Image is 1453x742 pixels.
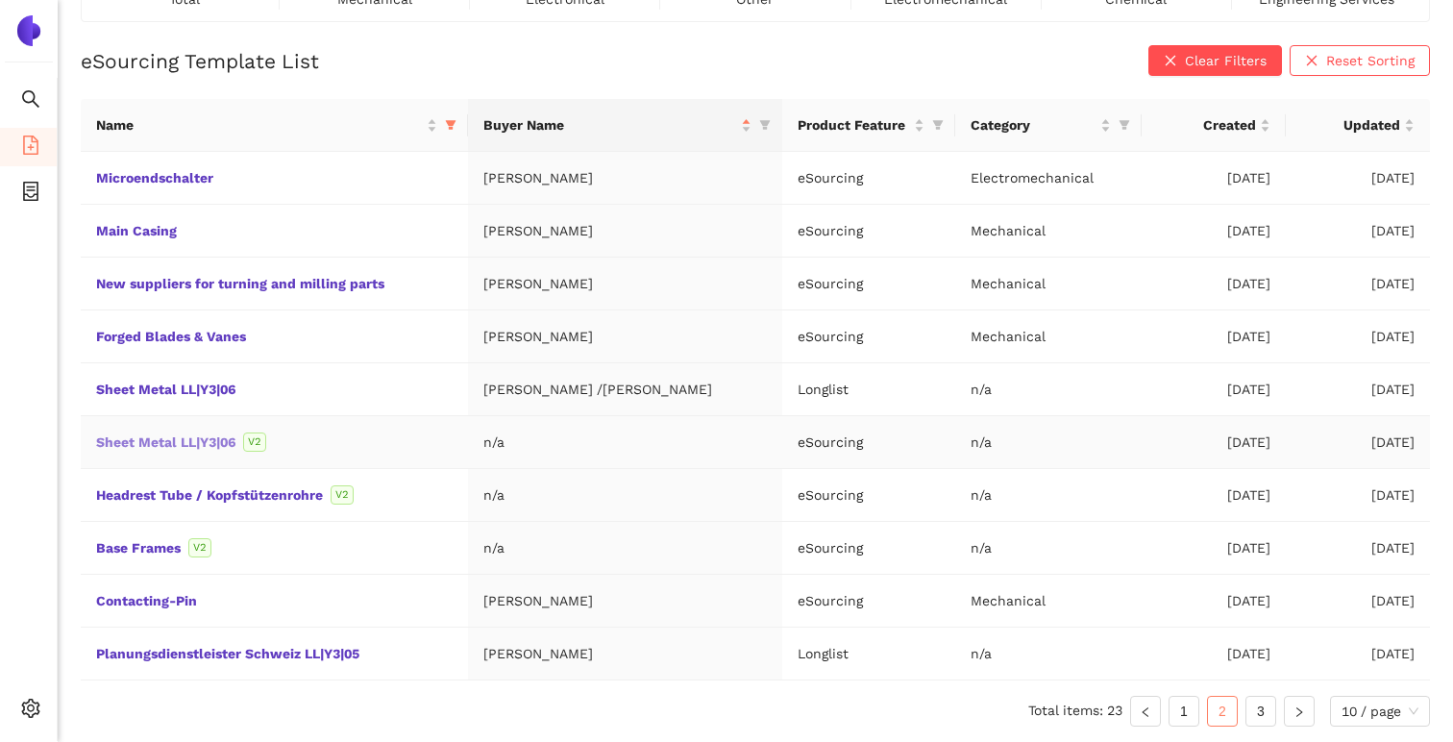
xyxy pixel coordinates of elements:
td: [DATE] [1142,416,1286,469]
li: 1 [1169,696,1199,727]
td: [DATE] [1286,575,1430,628]
button: closeClear Filters [1148,45,1282,76]
td: Mechanical [955,575,1142,628]
td: [PERSON_NAME] [468,575,782,628]
span: filter [441,111,460,139]
li: 2 [1207,696,1238,727]
span: Clear Filters [1185,50,1267,71]
td: [DATE] [1286,628,1430,680]
th: this column's title is Category,this column is sortable [955,99,1142,152]
span: Created [1157,114,1256,136]
td: [PERSON_NAME] [468,205,782,258]
a: 3 [1246,697,1275,726]
td: n/a [955,522,1142,575]
span: filter [755,111,775,139]
span: close [1305,54,1318,69]
td: [DATE] [1142,469,1286,522]
td: [DATE] [1142,152,1286,205]
td: [DATE] [1142,310,1286,363]
span: V2 [243,433,266,452]
td: Mechanical [955,310,1142,363]
a: 2 [1208,697,1237,726]
td: [DATE] [1142,628,1286,680]
span: right [1293,706,1305,718]
button: closeReset Sorting [1290,45,1430,76]
td: [PERSON_NAME] [468,310,782,363]
td: Mechanical [955,258,1142,310]
span: filter [928,111,948,139]
td: [DATE] [1286,205,1430,258]
li: 3 [1245,696,1276,727]
span: filter [1119,119,1130,131]
span: filter [932,119,944,131]
td: [DATE] [1286,258,1430,310]
span: file-add [21,129,40,167]
div: Page Size [1330,696,1430,727]
span: Name [96,114,423,136]
span: Category [971,114,1096,136]
td: [PERSON_NAME] [468,628,782,680]
span: 10 / page [1342,697,1418,726]
span: Reset Sorting [1326,50,1415,71]
span: left [1140,706,1151,718]
td: [DATE] [1142,205,1286,258]
li: Next Page [1284,696,1315,727]
td: [DATE] [1286,310,1430,363]
td: n/a [468,469,782,522]
span: close [1164,54,1177,69]
span: container [21,175,40,213]
th: this column's title is Product Feature,this column is sortable [782,99,955,152]
td: Mechanical [955,205,1142,258]
td: [PERSON_NAME] [468,152,782,205]
span: Buyer Name [483,114,737,136]
td: [DATE] [1142,522,1286,575]
h2: eSourcing Template List [81,47,319,75]
th: this column's title is Created,this column is sortable [1142,99,1286,152]
td: eSourcing [782,152,955,205]
li: Total items: 23 [1028,696,1122,727]
td: eSourcing [782,575,955,628]
td: [PERSON_NAME] /[PERSON_NAME] [468,363,782,416]
td: Electromechanical [955,152,1142,205]
td: n/a [955,469,1142,522]
td: eSourcing [782,469,955,522]
td: Longlist [782,363,955,416]
td: n/a [468,522,782,575]
button: right [1284,696,1315,727]
span: V2 [188,538,211,557]
td: [DATE] [1142,258,1286,310]
th: this column's title is Updated,this column is sortable [1286,99,1430,152]
span: V2 [331,485,354,505]
button: left [1130,696,1161,727]
td: [DATE] [1286,416,1430,469]
span: Product Feature [798,114,910,136]
td: [DATE] [1142,575,1286,628]
span: filter [445,119,456,131]
td: eSourcing [782,310,955,363]
th: this column's title is Name,this column is sortable [81,99,468,152]
td: n/a [955,416,1142,469]
span: filter [1115,111,1134,139]
td: n/a [468,416,782,469]
td: n/a [955,363,1142,416]
span: search [21,83,40,121]
td: eSourcing [782,258,955,310]
span: setting [21,692,40,730]
span: filter [759,119,771,131]
td: [DATE] [1142,363,1286,416]
li: Previous Page [1130,696,1161,727]
td: [DATE] [1286,522,1430,575]
td: n/a [955,628,1142,680]
img: Logo [13,15,44,46]
td: eSourcing [782,416,955,469]
td: Longlist [782,628,955,680]
td: [DATE] [1286,152,1430,205]
span: Updated [1301,114,1400,136]
td: [PERSON_NAME] [468,258,782,310]
td: [DATE] [1286,363,1430,416]
td: eSourcing [782,205,955,258]
a: 1 [1170,697,1198,726]
td: eSourcing [782,522,955,575]
td: [DATE] [1286,469,1430,522]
